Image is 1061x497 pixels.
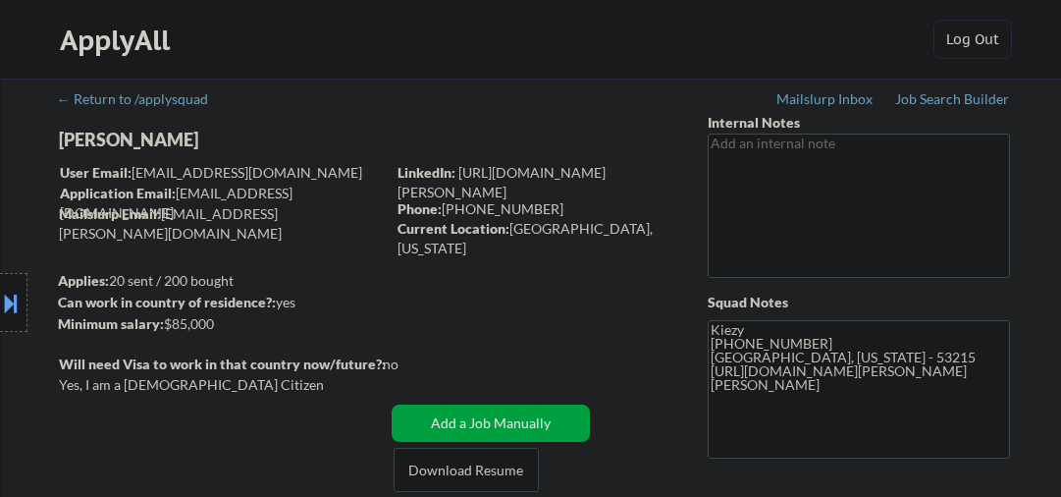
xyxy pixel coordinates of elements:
div: [GEOGRAPHIC_DATA], [US_STATE] [398,219,675,257]
a: ← Return to /applysquad [57,91,227,111]
a: [URL][DOMAIN_NAME][PERSON_NAME] [398,164,606,200]
div: Internal Notes [708,113,1010,133]
div: no [383,355,439,374]
a: Mailslurp Inbox [776,91,875,111]
div: Squad Notes [708,293,1010,312]
div: [PHONE_NUMBER] [398,199,675,219]
div: ← Return to /applysquad [57,92,227,106]
div: Mailslurp Inbox [776,92,875,106]
button: Log Out [933,20,1012,59]
button: Download Resume [394,448,539,492]
strong: LinkedIn: [398,164,455,181]
div: Job Search Builder [895,92,1010,106]
strong: Current Location: [398,220,509,237]
a: Job Search Builder [895,91,1010,111]
div: ApplyAll [60,24,176,57]
button: Add a Job Manually [392,405,590,442]
strong: Phone: [398,200,442,217]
